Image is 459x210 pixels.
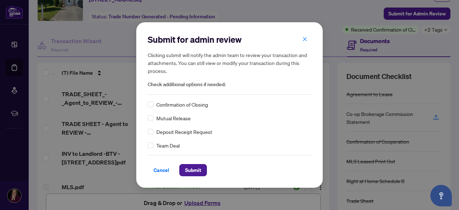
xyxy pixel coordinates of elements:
span: Deposit Receipt Request [156,128,212,136]
span: Check additional options if needed: [148,80,311,89]
button: Open asap [430,185,452,206]
span: Cancel [153,164,169,176]
span: Team Deal [156,141,180,149]
span: Mutual Release [156,114,191,122]
button: Submit [179,164,207,176]
span: Submit [185,164,201,176]
span: close [302,37,307,42]
button: Cancel [148,164,175,176]
h5: Clicking submit will notify the admin team to review your transaction and attachments. You can st... [148,51,311,75]
h2: Submit for admin review [148,34,311,45]
span: Confirmation of Closing [156,101,208,108]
